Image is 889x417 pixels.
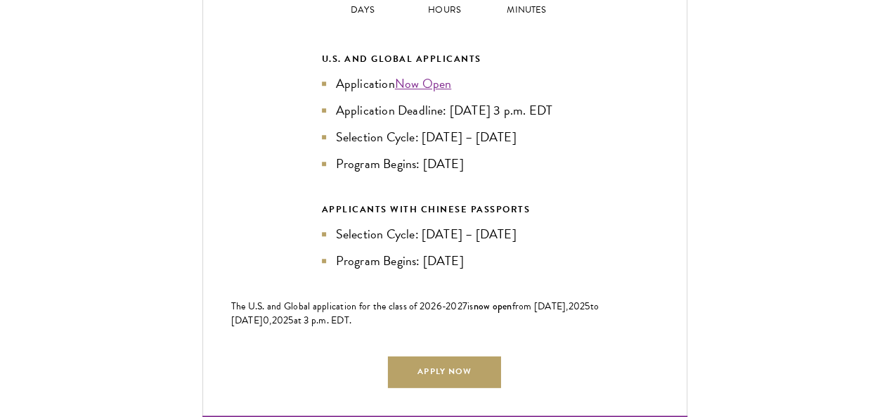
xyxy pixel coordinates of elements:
li: Application Deadline: [DATE] 3 p.m. EDT [322,101,568,120]
li: Application [322,74,568,94]
span: 5 [288,313,293,328]
span: 7 [462,299,467,314]
span: 6 [436,299,442,314]
span: 0 [263,313,269,328]
span: , [269,313,271,328]
div: APPLICANTS WITH CHINESE PASSPORTS [322,202,568,217]
li: Program Begins: [DATE] [322,154,568,174]
p: Hours [403,3,486,18]
p: Minutes [486,3,568,18]
a: Apply Now [388,356,500,387]
span: to [DATE] [231,299,599,328]
li: Program Begins: [DATE] [322,251,568,271]
span: 5 [585,299,590,314]
span: is [467,299,474,314]
span: The U.S. and Global application for the class of 202 [231,299,436,314]
span: from [DATE], [512,299,569,314]
li: Selection Cycle: [DATE] – [DATE] [322,127,568,147]
span: at 3 p.m. EDT. [294,313,352,328]
p: Days [322,3,404,18]
a: Now Open [395,74,452,93]
span: -202 [442,299,462,314]
span: now open [474,299,512,313]
li: Selection Cycle: [DATE] – [DATE] [322,224,568,244]
span: 202 [569,299,585,314]
div: U.S. and Global Applicants [322,51,568,67]
span: 202 [272,313,289,328]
